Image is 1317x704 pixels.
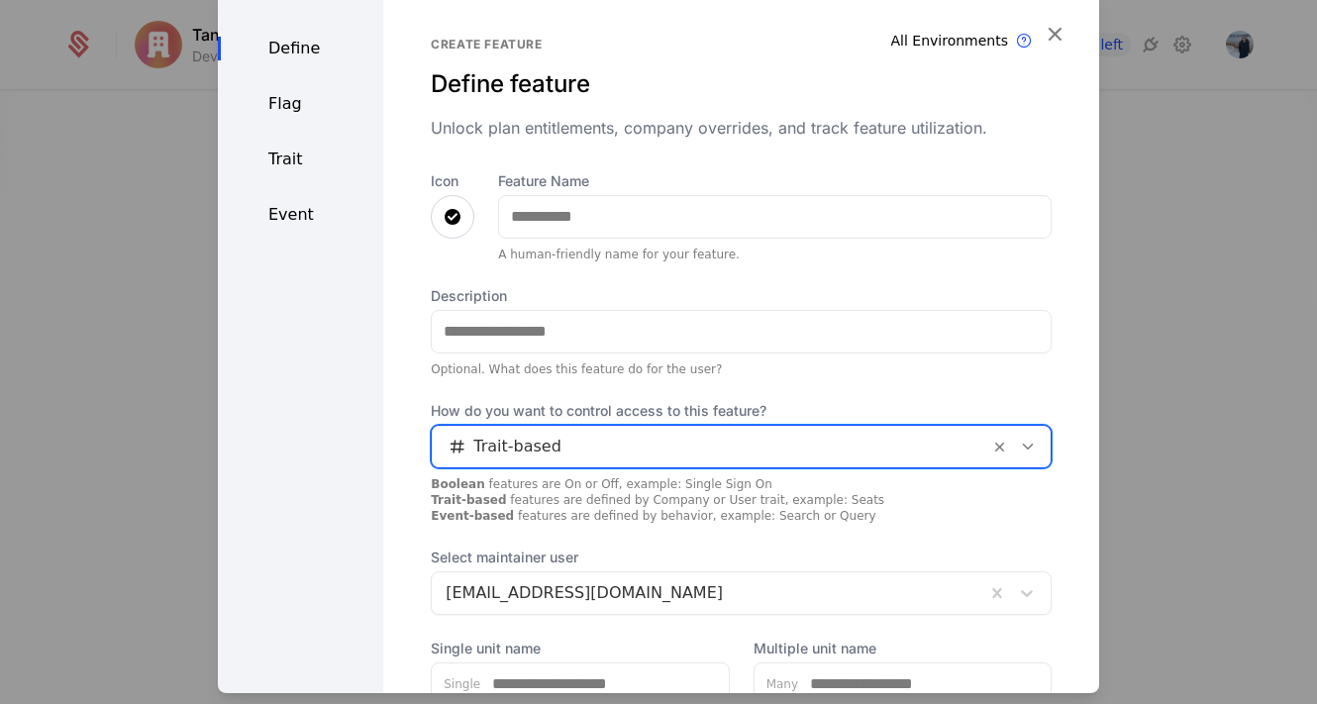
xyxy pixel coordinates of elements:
[431,508,514,522] strong: Event-based
[431,492,506,506] strong: Trait-based
[218,147,383,170] div: Trait
[431,475,1052,523] div: features are On or Off, example: Single Sign On features are defined by Company or User trait, ex...
[431,285,1052,305] label: Description
[754,638,1052,657] label: Multiple unit name
[431,36,1052,51] div: Create feature
[431,170,474,190] label: Icon
[432,675,480,691] label: Single
[431,115,1052,139] div: Unlock plan entitlements, company overrides, and track feature utilization.
[498,246,1052,261] div: A human-friendly name for your feature.
[218,202,383,226] div: Event
[431,638,729,657] label: Single unit name
[431,360,1052,376] div: Optional. What does this feature do for the user?
[218,91,383,115] div: Flag
[218,36,383,59] div: Define
[431,400,1052,420] span: How do you want to control access to this feature?
[431,476,485,490] strong: Boolean
[891,30,1009,50] div: All Environments
[431,547,1052,566] span: Select maintainer user
[498,170,1052,190] label: Feature Name
[755,675,798,691] label: Many
[431,67,1052,99] div: Define feature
